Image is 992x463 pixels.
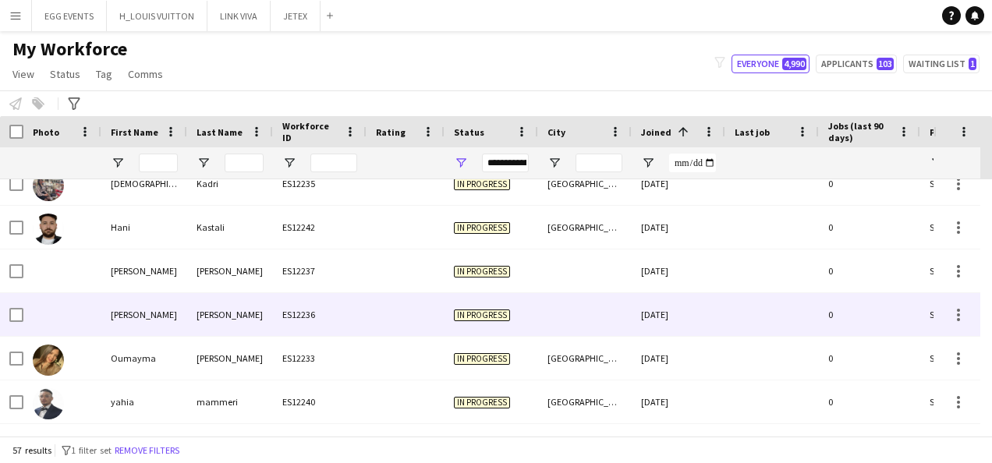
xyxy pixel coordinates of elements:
div: [GEOGRAPHIC_DATA] [538,206,632,249]
div: [GEOGRAPHIC_DATA] [538,337,632,380]
button: LINK VIVA [207,1,271,31]
img: Oumayma Attia [33,345,64,376]
a: Comms [122,64,169,84]
button: Applicants103 [816,55,897,73]
span: Last job [735,126,770,138]
button: Open Filter Menu [641,156,655,170]
button: Open Filter Menu [197,156,211,170]
button: Open Filter Menu [930,156,944,170]
button: Everyone4,990 [732,55,810,73]
input: Joined Filter Input [669,154,716,172]
input: First Name Filter Input [139,154,178,172]
button: Open Filter Menu [454,156,468,170]
div: [GEOGRAPHIC_DATA] [538,162,632,205]
div: [PERSON_NAME] [101,293,187,336]
div: ES12237 [273,249,367,292]
span: In progress [454,397,510,408]
span: Tag [96,67,112,81]
span: In progress [454,178,510,190]
div: [PERSON_NAME] [101,249,187,292]
span: In progress [454,353,510,365]
div: Hani [101,206,187,249]
app-action-btn: Advanced filters [65,94,83,113]
span: Profile [930,126,961,138]
a: View [6,64,41,84]
div: [PERSON_NAME] [187,337,273,380]
span: 1 [969,58,976,70]
a: Status [44,64,87,84]
span: City [547,126,565,138]
div: [GEOGRAPHIC_DATA] [538,380,632,423]
div: [PERSON_NAME] [187,293,273,336]
div: [DATE] [632,249,725,292]
span: Rating [376,126,406,138]
span: 4,990 [782,58,806,70]
div: [DEMOGRAPHIC_DATA] [101,162,187,205]
div: ES12233 [273,337,367,380]
div: 0 [819,249,920,292]
span: In progress [454,222,510,234]
div: ES12236 [273,293,367,336]
button: Remove filters [112,442,182,459]
button: Open Filter Menu [111,156,125,170]
button: Waiting list1 [903,55,980,73]
div: 0 [819,162,920,205]
img: Hani Kastali [33,214,64,245]
div: Oumayma [101,337,187,380]
span: In progress [454,309,510,321]
span: Status [50,67,80,81]
span: Joined [641,126,671,138]
span: Workforce ID [282,120,338,143]
input: City Filter Input [576,154,622,172]
button: JETEX [271,1,321,31]
span: First Name [111,126,158,138]
div: Kadri [187,162,273,205]
div: yahia [101,380,187,423]
div: ES12235 [273,162,367,205]
button: Open Filter Menu [547,156,562,170]
button: EGG EVENTS [32,1,107,31]
input: Last Name Filter Input [225,154,264,172]
div: ES12242 [273,206,367,249]
div: [DATE] [632,206,725,249]
div: 0 [819,206,920,249]
div: mammeri [187,380,273,423]
div: 0 [819,337,920,380]
span: Photo [33,126,59,138]
div: [DATE] [632,380,725,423]
span: View [12,67,34,81]
div: [DATE] [632,337,725,380]
button: H_LOUIS VUITTON [107,1,207,31]
a: Tag [90,64,119,84]
div: [DATE] [632,293,725,336]
div: 0 [819,293,920,336]
div: Kastali [187,206,273,249]
span: In progress [454,266,510,277]
span: Jobs (last 90 days) [828,120,892,143]
span: 1 filter set [71,444,112,456]
div: 0 [819,380,920,423]
img: Hadil Kadri [33,170,64,201]
img: yahia mammeri [33,388,64,419]
div: [PERSON_NAME] [187,249,273,292]
button: Open Filter Menu [282,156,296,170]
span: Last Name [197,126,243,138]
div: [DATE] [632,162,725,205]
span: My Workforce [12,37,127,61]
input: Workforce ID Filter Input [310,154,357,172]
span: Status [454,126,484,138]
div: ES12240 [273,380,367,423]
span: Comms [128,67,163,81]
span: 103 [877,58,894,70]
